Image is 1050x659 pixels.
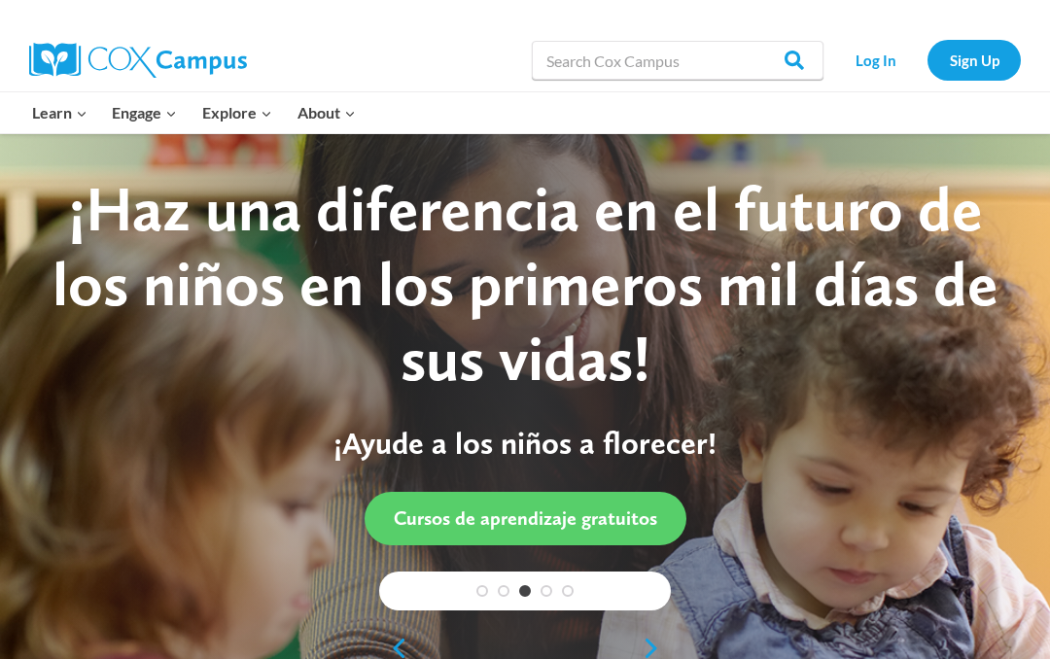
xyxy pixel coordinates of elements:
a: Log In [833,40,918,80]
img: Cox Campus [29,43,247,78]
input: Search Cox Campus [532,41,823,80]
a: 4 [541,585,552,597]
span: Cursos de aprendizaje gratuitos [394,506,657,530]
a: 2 [498,585,509,597]
nav: Secondary Navigation [833,40,1021,80]
a: 5 [562,585,574,597]
button: Child menu of About [285,92,368,133]
a: 1 [476,585,488,597]
p: ¡Ayude a los niños a florecer! [39,425,1011,462]
a: Cursos de aprendizaje gratuitos [365,492,686,545]
button: Child menu of Explore [190,92,285,133]
button: Child menu of Learn [19,92,100,133]
a: 3 [519,585,531,597]
nav: Primary Navigation [19,92,367,133]
div: ¡Haz una diferencia en el futuro de los niños en los primeros mil días de sus vidas! [39,172,1011,396]
a: Sign Up [927,40,1021,80]
button: Child menu of Engage [100,92,191,133]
